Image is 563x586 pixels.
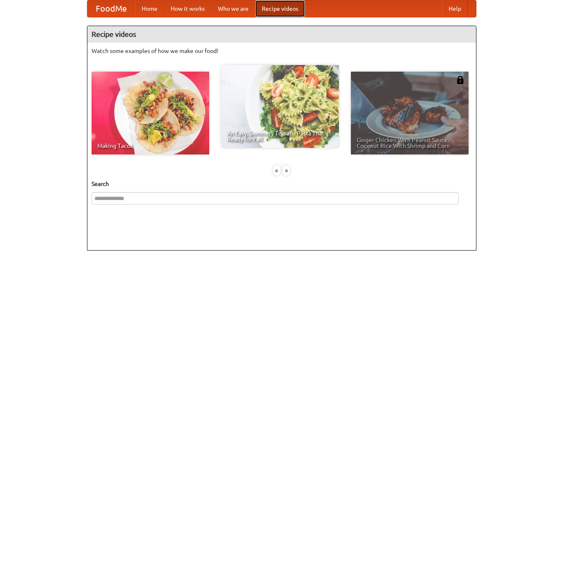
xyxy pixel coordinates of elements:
p: Watch some examples of how we make our food! [92,47,472,55]
a: Making Tacos [92,72,209,154]
span: Making Tacos [97,143,203,149]
img: 483408.png [456,76,464,84]
a: Who we are [211,0,255,17]
a: An Easy, Summery Tomato Pasta That's Ready for Fall [221,65,339,148]
a: FoodMe [87,0,135,17]
h4: Recipe videos [87,26,476,43]
a: Recipe videos [255,0,305,17]
span: An Easy, Summery Tomato Pasta That's Ready for Fall [227,130,333,142]
h5: Search [92,180,472,188]
a: How it works [164,0,211,17]
a: Help [442,0,468,17]
div: » [283,165,290,176]
a: Home [135,0,164,17]
div: « [273,165,280,176]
